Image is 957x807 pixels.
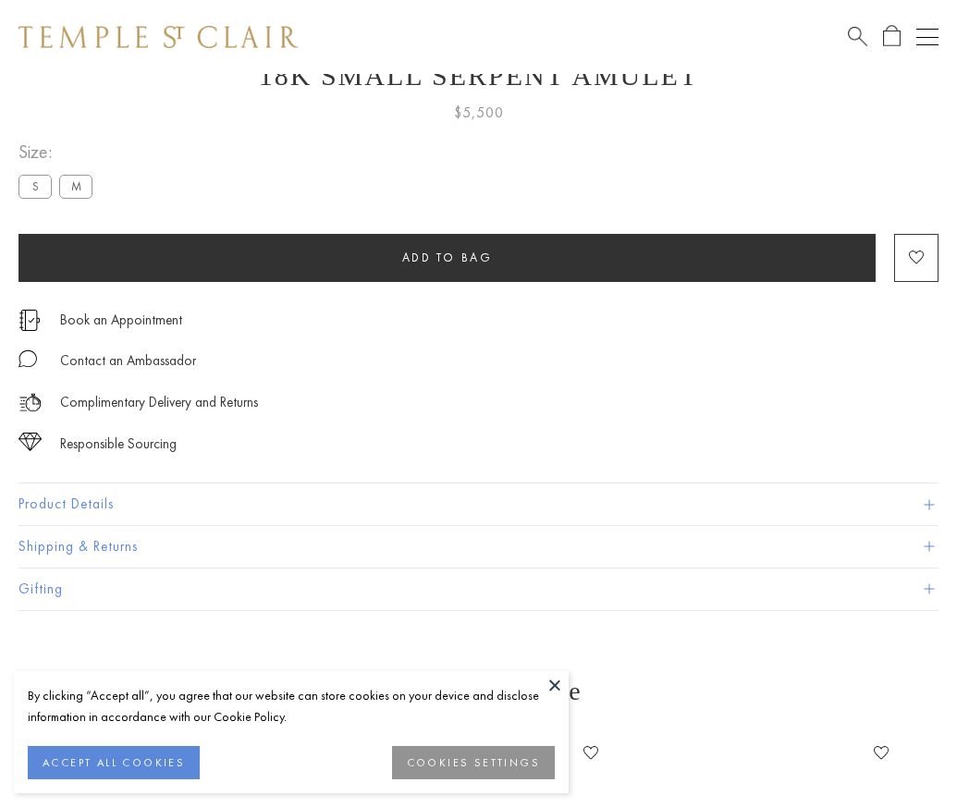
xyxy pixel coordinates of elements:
[18,526,939,568] button: Shipping & Returns
[18,433,42,451] img: icon_sourcing.svg
[883,25,901,48] a: Open Shopping Bag
[28,685,555,728] div: By clicking “Accept all”, you agree that our website can store cookies on your device and disclos...
[916,26,939,48] button: Open navigation
[392,746,555,779] button: COOKIES SETTINGS
[18,569,939,610] button: Gifting
[18,60,939,92] h1: 18K Small Serpent Amulet
[18,349,37,368] img: MessageIcon-01_2.svg
[60,349,196,373] div: Contact an Ambassador
[18,234,876,282] button: Add to bag
[18,391,42,414] img: icon_delivery.svg
[454,101,504,125] span: $5,500
[18,483,939,525] button: Product Details
[18,137,100,167] span: Size:
[28,746,200,779] button: ACCEPT ALL COOKIES
[60,391,258,414] p: Complimentary Delivery and Returns
[59,175,92,198] label: M
[402,250,493,265] span: Add to bag
[60,433,177,456] div: Responsible Sourcing
[18,26,298,48] img: Temple St. Clair
[18,175,52,198] label: S
[60,310,182,330] a: Book an Appointment
[18,310,41,331] img: icon_appointment.svg
[848,25,867,48] a: Search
